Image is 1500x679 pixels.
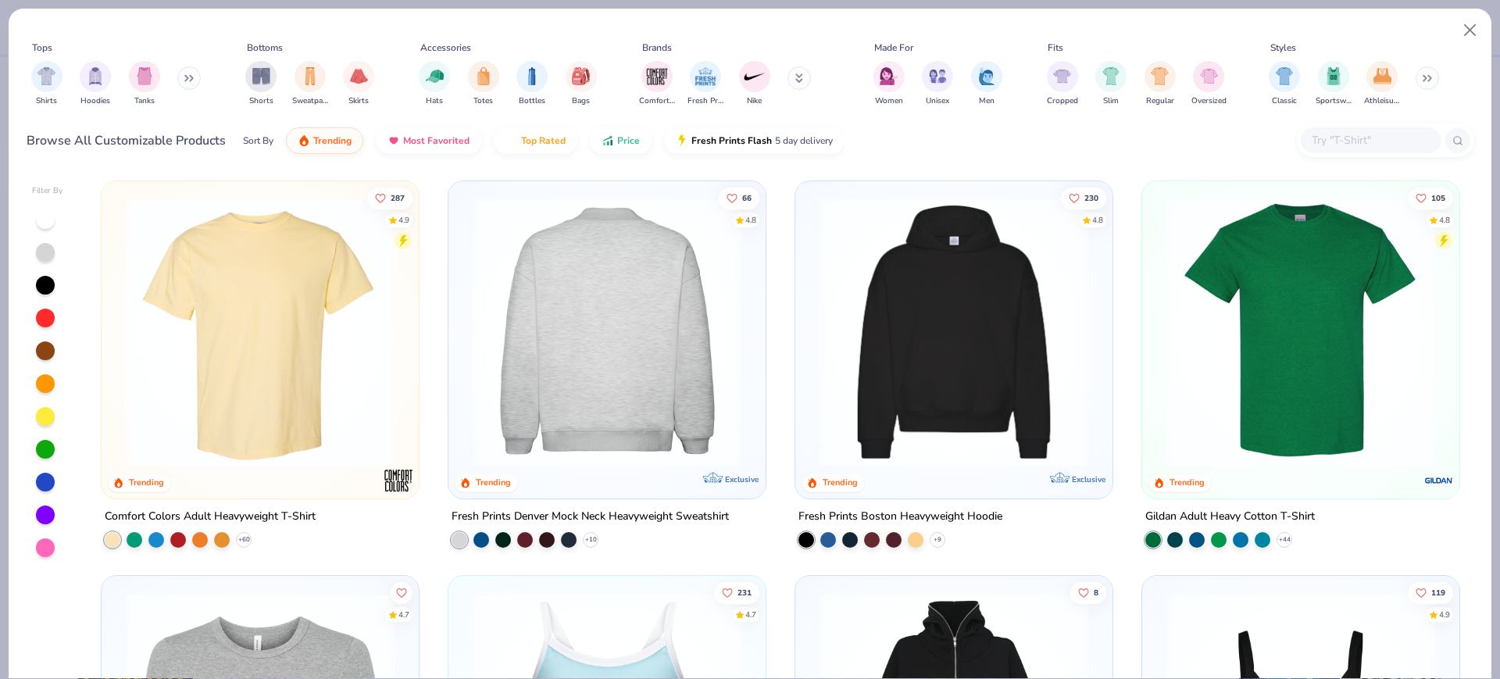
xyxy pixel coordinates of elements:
[1272,95,1297,107] span: Classic
[27,131,226,150] div: Browse All Customizable Products
[1316,61,1352,107] div: filter for Sportswear
[32,185,63,197] div: Filter By
[426,95,443,107] span: Hats
[1048,41,1063,55] div: Fits
[245,61,277,107] div: filter for Shorts
[426,67,444,85] img: Hats Image
[1278,535,1290,545] span: + 44
[286,127,363,154] button: Trending
[979,95,995,107] span: Men
[473,95,493,107] span: Totes
[585,535,597,545] span: + 10
[464,197,750,467] img: a90f7c54-8796-4cb2-9d6e-4e9644cfe0fe
[694,65,717,88] img: Fresh Prints Image
[875,95,903,107] span: Women
[739,61,770,107] div: filter for Nike
[343,61,374,107] button: filter button
[1095,61,1127,107] div: filter for Slim
[639,61,675,107] button: filter button
[1191,61,1227,107] div: filter for Oversized
[117,197,403,467] img: 029b8af0-80e6-406f-9fdc-fdf898547912
[1276,67,1294,85] img: Classic Image
[391,194,405,202] span: 287
[80,61,111,107] div: filter for Hoodies
[105,507,316,527] div: Comfort Colors Adult Heavyweight T-Shirt
[87,67,104,85] img: Hoodies Image
[1423,465,1454,496] img: Gildan logo
[1364,61,1400,107] button: filter button
[1431,194,1445,202] span: 105
[873,61,905,107] button: filter button
[521,134,566,147] span: Top Rated
[80,95,110,107] span: Hoodies
[971,61,1002,107] div: filter for Men
[419,61,450,107] div: filter for Hats
[572,95,590,107] span: Bags
[32,41,52,55] div: Tops
[302,67,319,85] img: Sweatpants Image
[292,61,328,107] div: filter for Sweatpants
[750,197,1036,467] img: f5d85501-0dbb-4ee4-b115-c08fa3845d83
[737,588,752,596] span: 231
[645,65,669,88] img: Comfort Colors Image
[971,61,1002,107] button: filter button
[399,214,410,226] div: 4.9
[1191,95,1227,107] span: Oversized
[1094,588,1098,596] span: 8
[922,61,953,107] button: filter button
[1373,67,1391,85] img: Athleisure Image
[1191,61,1227,107] button: filter button
[238,535,250,545] span: + 60
[505,134,518,147] img: TopRated.gif
[1145,61,1176,107] button: filter button
[403,134,470,147] span: Most Favorited
[129,61,160,107] button: filter button
[419,61,450,107] button: filter button
[1102,67,1120,85] img: Slim Image
[922,61,953,107] div: filter for Unisex
[590,127,652,154] button: Price
[31,61,62,107] div: filter for Shirts
[1053,67,1071,85] img: Cropped Image
[725,474,759,484] span: Exclusive
[494,127,577,154] button: Top Rated
[1092,214,1103,226] div: 4.8
[687,95,723,107] span: Fresh Prints
[1145,61,1176,107] div: filter for Regular
[874,41,913,55] div: Made For
[1084,194,1098,202] span: 230
[743,65,766,88] img: Nike Image
[298,134,310,147] img: trending.gif
[420,41,471,55] div: Accessories
[383,465,414,496] img: Comfort Colors logo
[714,581,759,603] button: Like
[1096,197,1382,467] img: d4a37e75-5f2b-4aef-9a6e-23330c63bbc0
[1200,67,1218,85] img: Oversized Image
[572,67,589,85] img: Bags Image
[1310,131,1430,149] input: Try "T-Shirt"
[742,194,752,202] span: 66
[747,95,762,107] span: Nike
[523,67,541,85] img: Bottles Image
[350,67,368,85] img: Skirts Image
[1408,187,1453,209] button: Like
[245,61,277,107] button: filter button
[1158,197,1444,467] img: db319196-8705-402d-8b46-62aaa07ed94f
[1061,187,1106,209] button: Like
[468,61,499,107] button: filter button
[1103,95,1119,107] span: Slim
[1047,61,1078,107] div: filter for Cropped
[1095,61,1127,107] button: filter button
[739,61,770,107] button: filter button
[1269,61,1300,107] div: filter for Classic
[1364,95,1400,107] span: Athleisure
[292,61,328,107] button: filter button
[31,61,62,107] button: filter button
[136,67,153,85] img: Tanks Image
[129,61,160,107] div: filter for Tanks
[516,61,548,107] div: filter for Bottles
[745,609,756,620] div: 4.7
[798,507,1002,527] div: Fresh Prints Boston Heavyweight Hoodie
[247,41,283,55] div: Bottoms
[516,61,548,107] button: filter button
